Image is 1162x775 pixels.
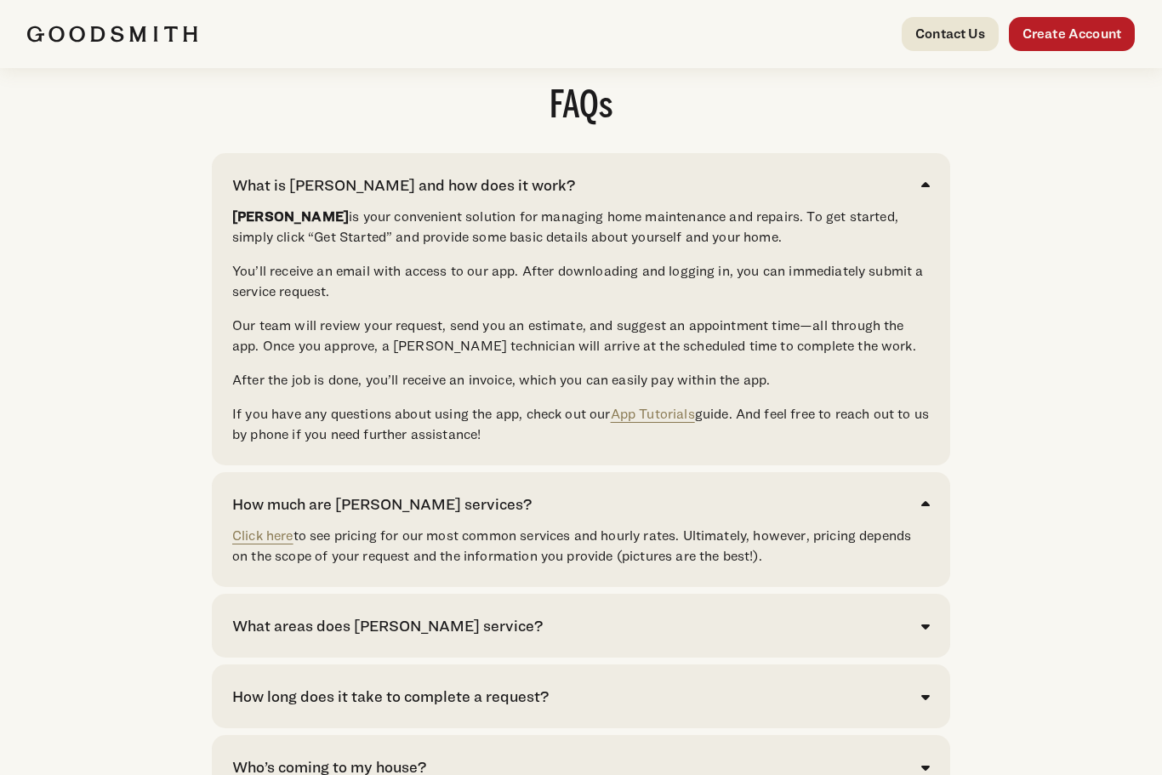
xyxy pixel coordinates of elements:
h2: FAQs [212,88,950,126]
p: If you have any questions about using the app, check out our guide. And feel free to reach out to... [232,404,930,445]
div: What is [PERSON_NAME] and how does it work? [232,174,575,197]
a: Contact Us [902,17,999,51]
p: You’ll receive an email with access to our app. After downloading and logging in, you can immedia... [232,261,930,302]
a: Create Account [1009,17,1135,51]
img: Goodsmith [27,26,197,43]
a: App Tutorials [611,406,695,422]
div: How much are [PERSON_NAME] services? [232,493,532,516]
strong: [PERSON_NAME] [232,208,349,225]
p: Our team will review your request, send you an estimate, and suggest an appointment time—all thro... [232,316,930,356]
div: What areas does [PERSON_NAME] service? [232,614,543,637]
p: After the job is done, you’ll receive an invoice, which you can easily pay within the app. [232,370,930,390]
p: to see pricing for our most common services and hourly rates. Ultimately, however, pricing depend... [232,526,930,567]
a: Click here [232,527,293,544]
p: is your convenient solution for managing home maintenance and repairs. To get started, simply cli... [232,207,930,248]
div: How long does it take to complete a request? [232,685,549,708]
